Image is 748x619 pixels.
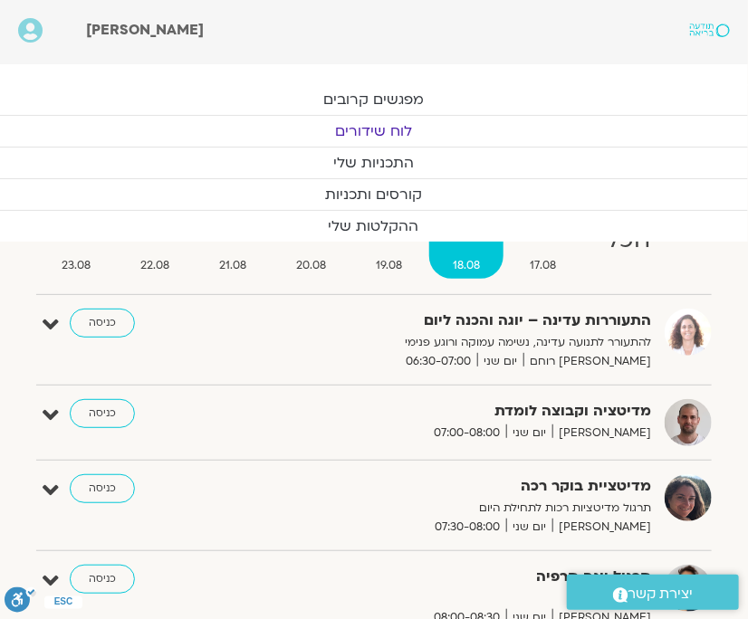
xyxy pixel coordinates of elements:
[70,474,135,503] a: כניסה
[283,589,651,608] p: יוגה עדינה מאוד
[283,565,651,589] strong: תרגול יוגה תרפיה
[628,582,694,606] span: יצירת קשר
[567,575,739,610] a: יצירת קשר
[117,206,192,279] a: ו22.08
[273,206,350,279] a: ד20.08
[197,206,270,279] a: ה21.08
[283,309,651,333] strong: התעוררות עדינה – יוגה והכנה ליום
[506,518,552,537] span: יום שני
[283,499,651,518] p: תרגול מדיטציות רכות לתחילת היום
[38,206,113,279] a: ש23.08
[283,399,651,424] strong: מדיטציה וקבוצה לומדת
[70,565,135,594] a: כניסה
[283,474,651,499] strong: מדיטציית בוקר רכה
[427,424,506,443] span: 07:00-08:00
[507,206,580,279] a: א17.08
[283,333,651,352] p: להתעורר לתנועה עדינה, נשימה עמוקה ורוגע פנימי
[273,256,350,275] span: 20.08
[399,352,477,371] span: 06:30-07:00
[507,256,580,275] span: 17.08
[70,309,135,338] a: כניסה
[583,206,674,279] a: הכל
[70,399,135,428] a: כניסה
[428,518,506,537] span: 07:30-08:00
[353,206,426,279] a: ג19.08
[429,256,503,275] span: 18.08
[506,424,552,443] span: יום שני
[117,256,192,275] span: 22.08
[552,518,651,537] span: [PERSON_NAME]
[552,424,651,443] span: [PERSON_NAME]
[86,20,204,40] span: [PERSON_NAME]
[38,256,113,275] span: 23.08
[353,256,426,275] span: 19.08
[523,352,651,371] span: [PERSON_NAME] רוחם
[477,352,523,371] span: יום שני
[197,256,270,275] span: 21.08
[429,206,503,279] a: ב18.08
